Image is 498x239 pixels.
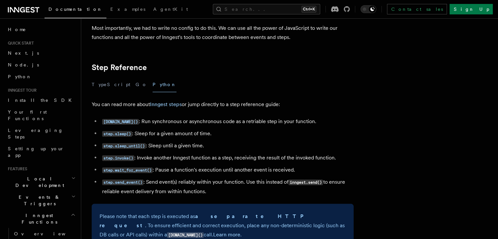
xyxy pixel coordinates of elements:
[5,106,77,124] a: Your first Functions
[102,131,132,137] code: step.sleep()
[213,4,320,14] button: Search...Ctrl+K
[302,6,316,12] kbd: Ctrl+K
[100,141,354,150] li: : Sleep until a given time.
[5,94,77,106] a: Install the SDK
[8,62,39,67] span: Node.js
[5,194,71,207] span: Events & Triggers
[102,155,134,161] code: step.invoke()
[110,7,145,12] span: Examples
[100,153,354,162] li: : Invoke another Inngest function as a step, receiving the result of the invoked function.
[100,165,354,175] li: : Pause a function's execution until another event is received.
[167,232,204,238] code: [DOMAIN_NAME]()
[149,2,192,18] a: AgentKit
[5,212,71,225] span: Inngest Functions
[102,142,146,148] a: step.sleep_until()
[92,77,130,92] button: TypeScript
[102,154,134,160] a: step.invoke()
[102,143,146,149] code: step.sleep_until()
[360,5,376,13] button: Toggle dark mode
[102,179,143,185] code: step.send_event()
[5,175,71,189] span: Local Development
[8,146,64,158] span: Setting up your app
[102,178,143,185] a: step.send_event()
[102,118,139,124] a: [DOMAIN_NAME]()
[102,119,139,124] code: [DOMAIN_NAME]()
[92,24,354,42] p: Most importantly, we had to write no config to do this. We can use all the power of JavaScript to...
[213,231,240,237] a: Learn more
[153,7,188,12] span: AgentKit
[5,191,77,210] button: Events & Triggers
[100,129,354,138] li: : Sleep for a given amount of time.
[5,24,77,35] a: Home
[153,77,176,92] button: Python
[8,98,76,103] span: Install the SDK
[8,128,63,139] span: Leveraging Steps
[8,74,32,79] span: Python
[136,77,147,92] button: Go
[100,213,308,228] strong: a separate HTTP request
[92,100,354,109] p: You can read more about or jump directly to a step reference guide:
[5,210,77,228] button: Inngest Functions
[5,71,77,83] a: Python
[150,101,182,107] a: Inngest steps
[8,26,26,33] span: Home
[100,177,354,196] li: : Send event(s) reliably within your function. Use this instead of to ensure reliable event deliv...
[5,173,77,191] button: Local Development
[100,117,354,126] li: : Run synchronous or asynchronous code as a retriable step in your function.
[5,59,77,71] a: Node.js
[92,63,147,72] a: Step Reference
[5,88,37,93] span: Inngest tour
[45,2,106,18] a: Documentation
[102,167,153,173] code: step.wait_for_event()
[5,47,77,59] a: Next.js
[450,4,493,14] a: Sign Up
[8,50,39,56] span: Next.js
[106,2,149,18] a: Examples
[102,130,132,136] a: step.sleep()
[102,166,153,173] a: step.wait_for_event()
[387,4,447,14] a: Contact sales
[14,231,82,236] span: Overview
[5,166,27,172] span: Features
[5,41,34,46] span: Quick start
[48,7,102,12] span: Documentation
[5,124,77,143] a: Leveraging Steps
[288,179,323,185] code: inngest.send()
[5,143,77,161] a: Setting up your app
[8,109,47,121] span: Your first Functions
